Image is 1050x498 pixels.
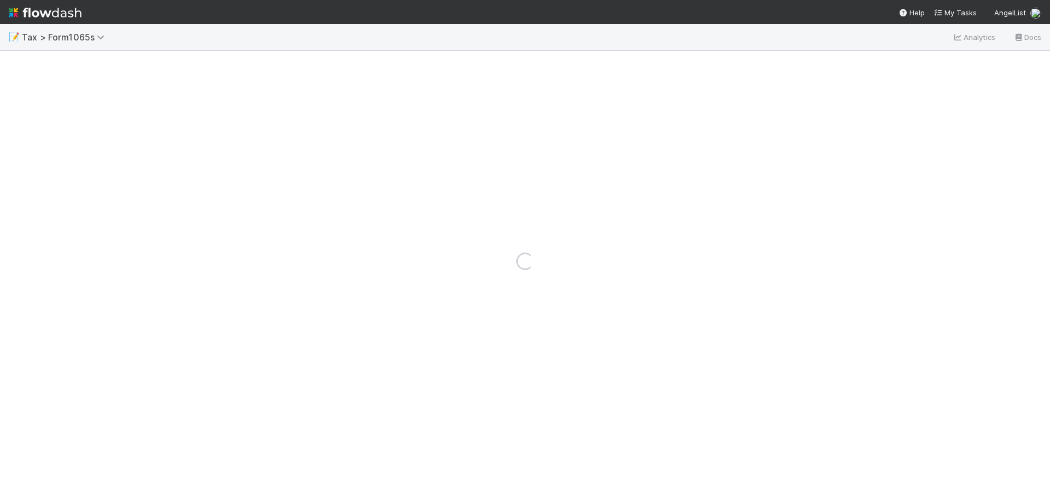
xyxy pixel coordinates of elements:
[9,3,81,22] img: logo-inverted-e16ddd16eac7371096b0.svg
[934,7,977,18] a: My Tasks
[994,8,1026,17] span: AngelList
[934,8,977,17] span: My Tasks
[899,7,925,18] div: Help
[1030,8,1041,19] img: avatar_d45d11ee-0024-4901-936f-9df0a9cc3b4e.png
